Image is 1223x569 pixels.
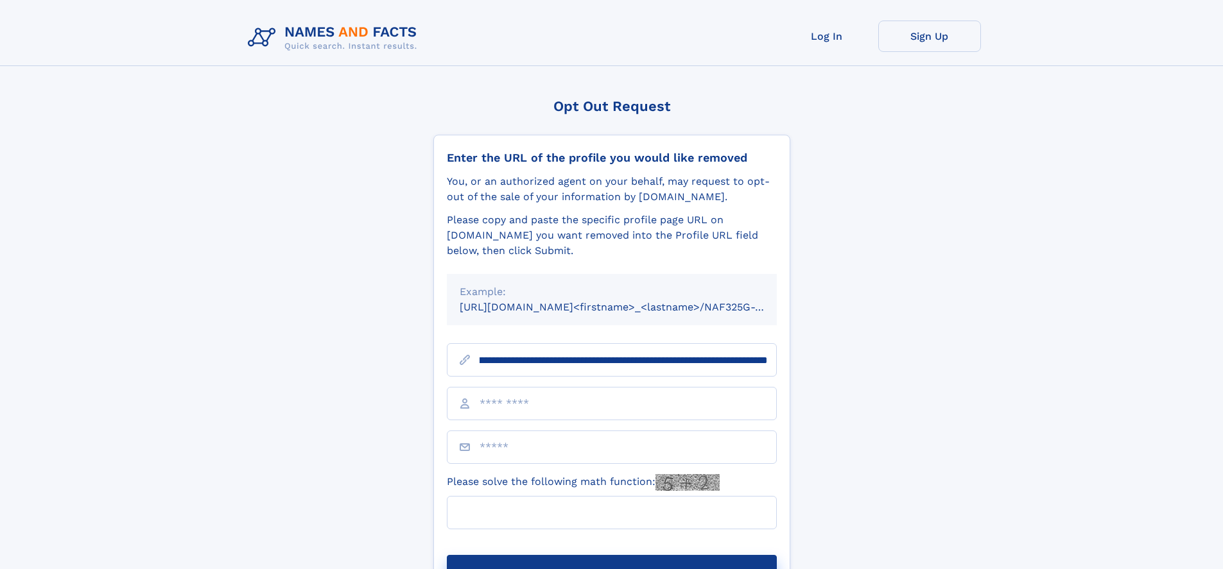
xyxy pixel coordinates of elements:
[243,21,428,55] img: Logo Names and Facts
[460,284,764,300] div: Example:
[878,21,981,52] a: Sign Up
[460,301,801,313] small: [URL][DOMAIN_NAME]<firstname>_<lastname>/NAF325G-xxxxxxxx
[447,212,777,259] div: Please copy and paste the specific profile page URL on [DOMAIN_NAME] you want removed into the Pr...
[433,98,790,114] div: Opt Out Request
[776,21,878,52] a: Log In
[447,474,720,491] label: Please solve the following math function:
[447,151,777,165] div: Enter the URL of the profile you would like removed
[447,174,777,205] div: You, or an authorized agent on your behalf, may request to opt-out of the sale of your informatio...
